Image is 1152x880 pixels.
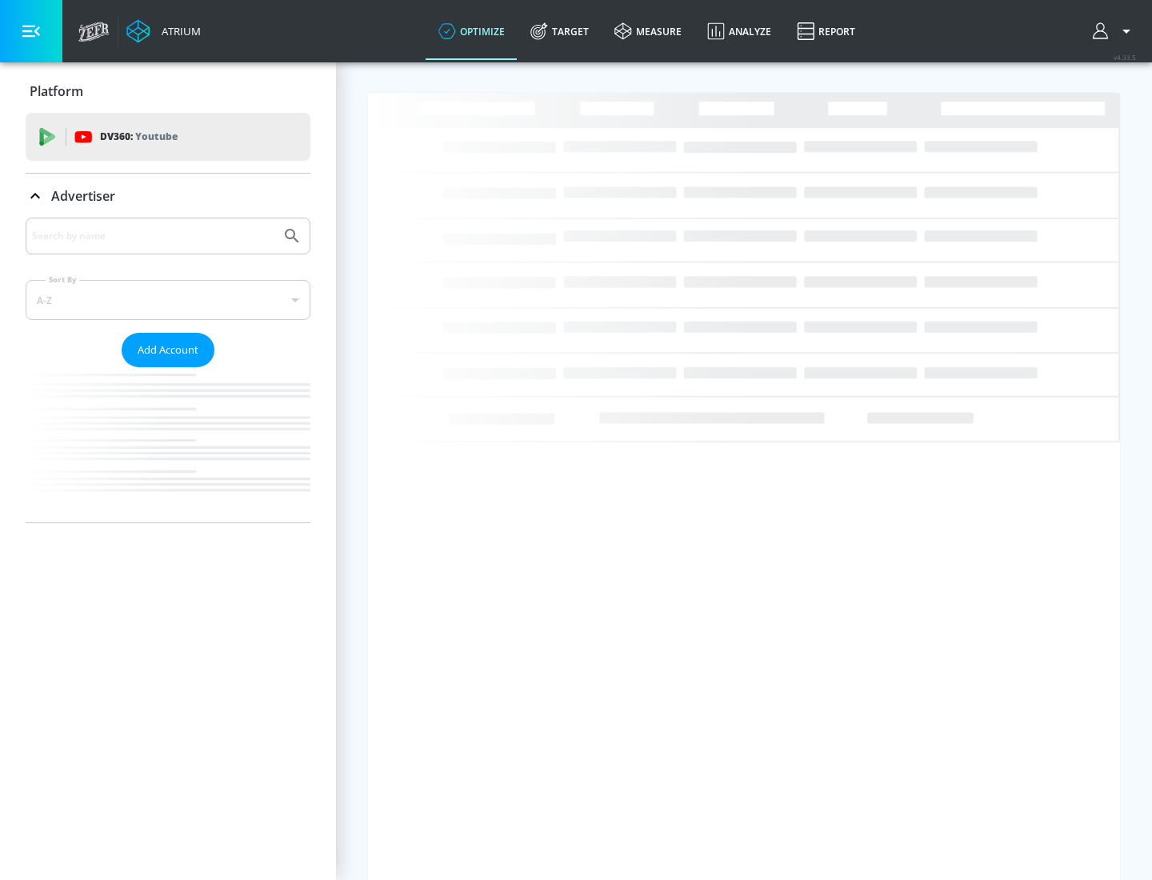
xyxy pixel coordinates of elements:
[26,69,310,114] div: Platform
[602,2,694,60] a: measure
[426,2,518,60] a: optimize
[694,2,784,60] a: Analyze
[46,274,80,285] label: Sort By
[126,19,201,43] a: Atrium
[30,82,83,100] p: Platform
[784,2,868,60] a: Report
[32,226,274,246] input: Search by name
[100,128,178,146] p: DV360:
[26,218,310,522] div: Advertiser
[135,128,178,145] p: Youtube
[122,333,214,367] button: Add Account
[1114,53,1136,62] span: v 4.33.5
[26,113,310,161] div: DV360: Youtube
[51,187,115,205] p: Advertiser
[26,367,310,522] nav: list of Advertiser
[518,2,602,60] a: Target
[155,24,201,38] div: Atrium
[26,174,310,218] div: Advertiser
[138,341,198,359] span: Add Account
[26,280,310,320] div: A-Z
